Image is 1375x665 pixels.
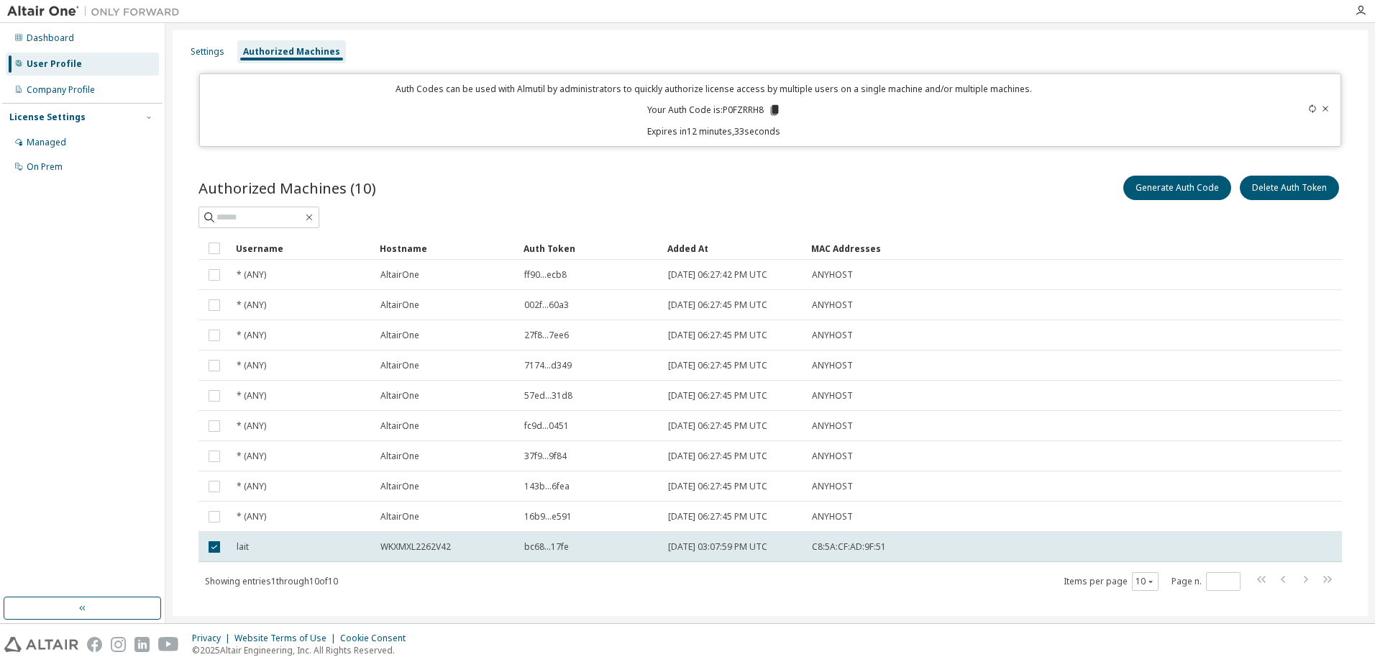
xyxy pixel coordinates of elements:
[668,269,767,281] span: [DATE] 06:27:42 PM UTC
[812,299,853,311] span: ANYHOST
[243,46,340,58] div: Authorized Machines
[191,46,224,58] div: Settings
[1123,176,1231,200] button: Generate Auth Code
[380,330,419,341] span: AltairOne
[198,178,376,198] span: Authorized Machines (10)
[209,125,1220,137] p: Expires in 12 minutes, 33 seconds
[380,511,419,522] span: AltairOne
[1171,572,1241,591] span: Page n.
[237,360,266,371] span: * (ANY)
[812,360,853,371] span: ANYHOST
[209,83,1220,95] p: Auth Codes can be used with Almutil by administrators to quickly authorize license access by mult...
[668,420,767,432] span: [DATE] 06:27:45 PM UTC
[812,390,853,402] span: ANYHOST
[234,633,340,644] div: Website Terms of Use
[87,637,102,652] img: facebook.svg
[205,575,338,587] span: Showing entries 1 through 10 of 10
[237,541,249,553] span: lait
[524,511,572,522] span: 16b9...e591
[812,420,853,432] span: ANYHOST
[380,237,512,260] div: Hostname
[668,511,767,522] span: [DATE] 06:27:45 PM UTC
[811,237,1184,260] div: MAC Addresses
[524,269,567,281] span: ff90...ecb8
[812,330,853,341] span: ANYHOST
[667,237,800,260] div: Added At
[524,451,567,462] span: 37f9...9f84
[134,637,150,652] img: linkedin.svg
[668,299,767,311] span: [DATE] 06:27:45 PM UTC
[380,360,419,371] span: AltairOne
[812,481,853,492] span: ANYHOST
[192,633,234,644] div: Privacy
[237,269,266,281] span: * (ANY)
[9,112,86,123] div: License Settings
[1064,572,1159,591] span: Items per page
[237,451,266,462] span: * (ANY)
[380,420,419,432] span: AltairOne
[524,390,572,402] span: 57ed...31d8
[237,511,266,522] span: * (ANY)
[237,299,266,311] span: * (ANY)
[524,330,569,341] span: 27f8...7ee6
[524,237,656,260] div: Auth Token
[1136,576,1155,587] button: 10
[111,637,126,652] img: instagram.svg
[158,637,179,652] img: youtube.svg
[380,451,419,462] span: AltairOne
[27,84,95,96] div: Company Profile
[668,330,767,341] span: [DATE] 06:27:45 PM UTC
[380,269,419,281] span: AltairOne
[192,644,414,656] p: © 2025 Altair Engineering, Inc. All Rights Reserved.
[812,451,853,462] span: ANYHOST
[524,420,569,432] span: fc9d...0451
[237,420,266,432] span: * (ANY)
[380,390,419,402] span: AltairOne
[380,541,451,553] span: WKXMXL2262V42
[812,511,853,522] span: ANYHOST
[237,481,266,492] span: * (ANY)
[380,481,419,492] span: AltairOne
[812,541,886,553] span: C8:5A:CF:AD:9F:51
[27,161,63,173] div: On Prem
[340,633,414,644] div: Cookie Consent
[668,360,767,371] span: [DATE] 06:27:45 PM UTC
[1240,176,1339,200] button: Delete Auth Token
[27,32,74,44] div: Dashboard
[524,299,569,311] span: 002f...60a3
[668,451,767,462] span: [DATE] 06:27:45 PM UTC
[647,104,781,117] p: Your Auth Code is: P0FZRRH8
[27,137,66,148] div: Managed
[236,237,368,260] div: Username
[524,481,570,492] span: 143b...6fea
[668,390,767,402] span: [DATE] 06:27:45 PM UTC
[668,481,767,492] span: [DATE] 06:27:45 PM UTC
[668,541,767,553] span: [DATE] 03:07:59 PM UTC
[812,269,853,281] span: ANYHOST
[237,390,266,402] span: * (ANY)
[7,4,187,19] img: Altair One
[27,58,82,70] div: User Profile
[524,541,569,553] span: bc68...17fe
[380,299,419,311] span: AltairOne
[4,637,78,652] img: altair_logo.svg
[524,360,572,371] span: 7174...d349
[237,330,266,341] span: * (ANY)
